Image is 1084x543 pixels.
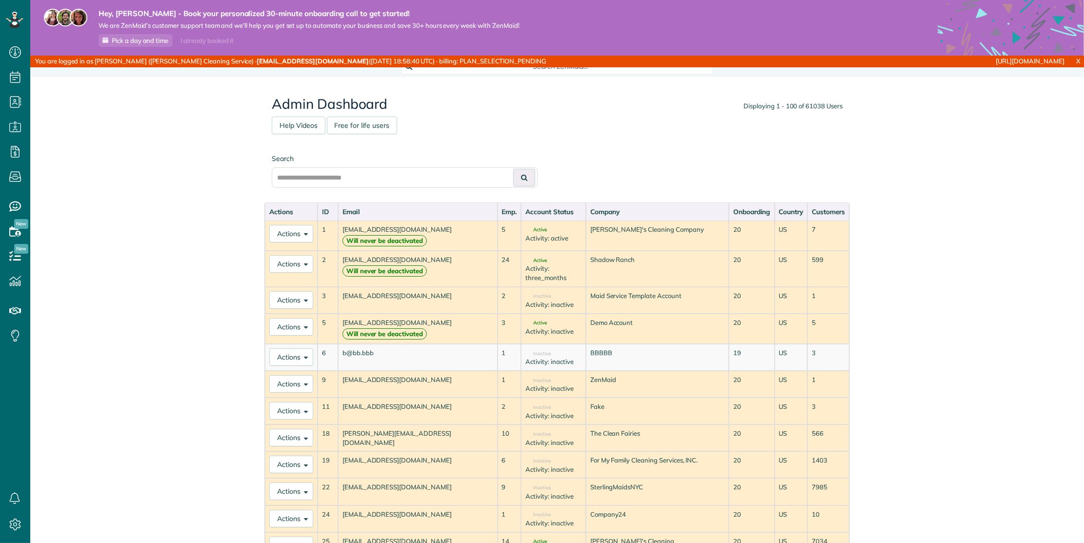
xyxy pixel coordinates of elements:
[338,478,498,505] td: [EMAIL_ADDRESS][DOMAIN_NAME]
[729,424,775,451] td: 20
[525,378,551,383] span: Inactive
[269,207,313,217] div: Actions
[525,519,581,528] div: Activity: inactive
[175,35,240,47] div: I already booked it
[807,371,849,398] td: 1
[729,344,775,371] td: 19
[318,287,338,314] td: 3
[775,478,808,505] td: US
[269,291,313,309] button: Actions
[318,505,338,532] td: 24
[733,207,770,217] div: Onboarding
[70,9,87,26] img: michelle-19f622bdf1676172e81f8f8fba1fb50e276960ebfe0243fe18214015130c80e4.jpg
[775,344,808,371] td: US
[269,402,313,420] button: Actions
[99,34,173,47] a: Pick a day and time
[269,456,313,473] button: Actions
[498,251,522,287] td: 24
[525,357,581,366] div: Activity: inactive
[525,351,551,356] span: Inactive
[338,287,498,314] td: [EMAIL_ADDRESS][DOMAIN_NAME]
[807,314,849,344] td: 5
[338,424,498,451] td: [PERSON_NAME][EMAIL_ADDRESS][DOMAIN_NAME]
[99,21,520,30] span: We are ZenMaid’s customer support team and we’ll help you get set up to automate your business an...
[729,371,775,398] td: 20
[338,505,498,532] td: [EMAIL_ADDRESS][DOMAIN_NAME]
[525,264,581,282] div: Activity: three_months
[586,344,729,371] td: BBBBB
[269,483,313,500] button: Actions
[338,251,498,287] td: [EMAIL_ADDRESS][DOMAIN_NAME]
[807,505,849,532] td: 10
[525,327,581,336] div: Activity: inactive
[807,451,849,478] td: 1403
[99,9,520,19] strong: Hey, [PERSON_NAME] - Book your personalized 30-minute onboarding call to get started!
[775,371,808,398] td: US
[525,485,551,490] span: Inactive
[586,371,729,398] td: ZenMaid
[269,429,313,446] button: Actions
[269,348,313,366] button: Actions
[14,244,28,254] span: New
[729,221,775,251] td: 20
[498,221,522,251] td: 5
[272,117,325,134] a: Help Videos
[498,371,522,398] td: 1
[342,265,427,277] strong: Will never be deactivated
[729,398,775,424] td: 20
[318,314,338,344] td: 5
[525,465,581,474] div: Activity: inactive
[30,56,721,67] div: You are logged in as [PERSON_NAME] ([PERSON_NAME] Cleaning Service) · ([DATE] 18:58:40 UTC) · bil...
[327,117,397,134] a: Free for life users
[775,287,808,314] td: US
[525,294,551,299] span: Inactive
[729,314,775,344] td: 20
[807,287,849,314] td: 1
[525,492,581,501] div: Activity: inactive
[318,398,338,424] td: 11
[729,478,775,505] td: 20
[57,9,74,26] img: jorge-587dff0eeaa6aab1f244e6dc62b8924c3b6ad411094392a53c71c6c4a576187d.jpg
[502,207,517,217] div: Emp.
[525,432,551,437] span: Inactive
[807,478,849,505] td: 7985
[269,225,313,242] button: Actions
[775,398,808,424] td: US
[807,398,849,424] td: 3
[342,328,427,340] strong: Will never be deactivated
[729,251,775,287] td: 20
[586,287,729,314] td: Maid Service Template Account
[498,398,522,424] td: 2
[525,234,581,243] div: Activity: active
[775,314,808,344] td: US
[1072,56,1084,67] a: X
[525,459,551,463] span: Inactive
[44,9,61,26] img: maria-72a9807cf96188c08ef61303f053569d2e2a8a1cde33d635c8a3ac13582a053d.jpg
[586,221,729,251] td: [PERSON_NAME]'s Cleaning Company
[498,478,522,505] td: 9
[586,314,729,344] td: Demo Account
[525,258,547,263] span: Active
[318,424,338,451] td: 18
[269,375,313,393] button: Actions
[322,207,334,217] div: ID
[590,207,724,217] div: Company
[342,207,493,217] div: Email
[729,505,775,532] td: 20
[342,235,427,246] strong: Will never be deactivated
[338,398,498,424] td: [EMAIL_ADDRESS][DOMAIN_NAME]
[807,424,849,451] td: 566
[272,97,843,112] h2: Admin Dashboard
[729,287,775,314] td: 20
[338,371,498,398] td: [EMAIL_ADDRESS][DOMAIN_NAME]
[318,251,338,287] td: 2
[257,57,369,65] strong: [EMAIL_ADDRESS][DOMAIN_NAME]
[525,321,547,325] span: Active
[807,344,849,371] td: 3
[14,219,28,229] span: New
[775,251,808,287] td: US
[812,207,845,217] div: Customers
[586,424,729,451] td: The Clean Fairies
[729,451,775,478] td: 20
[338,451,498,478] td: [EMAIL_ADDRESS][DOMAIN_NAME]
